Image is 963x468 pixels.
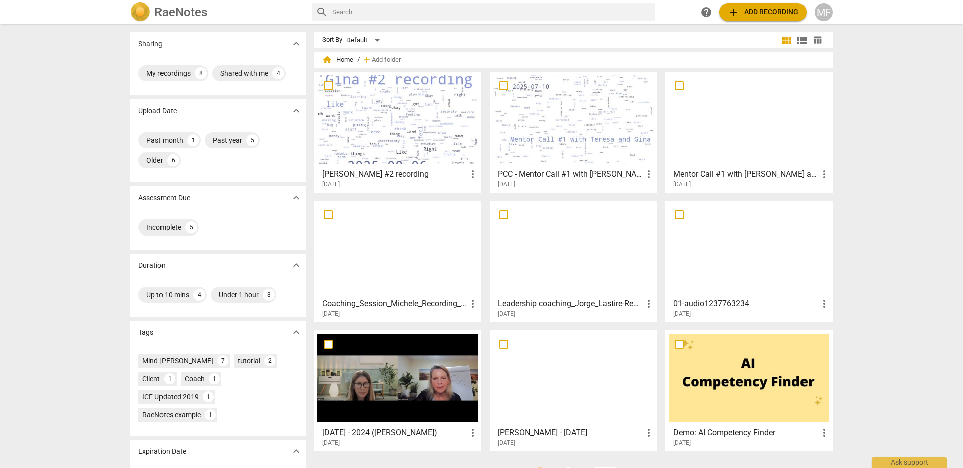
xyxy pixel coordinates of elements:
[138,260,166,271] p: Duration
[332,4,651,20] input: Search
[322,427,467,439] h3: June 21 - 2024 (Pam M)
[195,67,207,79] div: 8
[673,427,818,439] h3: Demo: AI Competency Finder
[372,56,401,64] span: Add folder
[643,168,655,180] span: more_vert
[264,355,275,366] div: 2
[669,334,829,447] a: Demo: AI Competency Finder[DATE]
[673,439,691,447] span: [DATE]
[498,168,643,180] h3: PCC - Mentor Call #1 with Teresa and Gina
[362,55,372,65] span: add
[346,32,383,48] div: Default
[818,427,830,439] span: more_vert
[498,427,643,439] h3: Steven _ Lucie - Feb 15 2024
[498,298,643,310] h3: Leadership coaching_Jorge_Lastire-Recording_trimmed
[263,289,275,301] div: 8
[719,3,807,21] button: Upload
[643,427,655,439] span: more_vert
[154,5,207,19] h2: RaeNotes
[290,38,302,50] span: expand_more
[164,373,175,384] div: 1
[467,427,479,439] span: more_vert
[185,374,205,384] div: Coach
[289,190,304,205] button: Show more
[187,134,199,146] div: 1
[220,68,268,78] div: Shared with me
[322,439,340,447] span: [DATE]
[818,298,830,310] span: more_vert
[138,39,163,49] p: Sharing
[290,105,302,117] span: expand_more
[322,55,353,65] span: Home
[467,168,479,180] span: more_vert
[185,221,197,233] div: 5
[643,298,655,310] span: more_vert
[322,310,340,318] span: [DATE]
[815,3,833,21] button: MF
[818,168,830,180] span: more_vert
[673,298,818,310] h3: 01-audio1237763234
[138,327,153,338] p: Tags
[498,439,515,447] span: [DATE]
[142,392,199,402] div: ICF Updated 2019
[796,34,808,46] span: view_list
[290,445,302,457] span: expand_more
[142,356,213,366] div: Mind [PERSON_NAME]
[697,3,715,21] a: Help
[781,34,793,46] span: view_module
[290,259,302,271] span: expand_more
[203,391,214,402] div: 1
[322,36,342,44] div: Sort By
[322,168,467,180] h3: Gina #2 recording
[146,222,181,232] div: Incomplete
[167,154,179,166] div: 6
[217,355,228,366] div: 7
[779,33,794,48] button: Tile view
[810,33,825,48] button: Table view
[142,374,160,384] div: Client
[673,180,691,189] span: [DATE]
[130,2,304,22] a: LogoRaeNotes
[493,75,654,188] a: PCC - Mentor Call #1 with [PERSON_NAME] and [PERSON_NAME][DATE]
[213,135,242,145] div: Past year
[193,289,205,301] div: 4
[673,168,818,180] h3: Mentor Call #1 with Teresa and Gina
[142,410,201,420] div: RaeNotes example
[669,204,829,318] a: 01-audio1237763234[DATE]
[322,298,467,310] h3: Coaching_Session_Michele_Recording_Trim
[727,6,798,18] span: Add recording
[289,444,304,459] button: Show more
[794,33,810,48] button: List view
[290,192,302,204] span: expand_more
[322,180,340,189] span: [DATE]
[289,325,304,340] button: Show more
[205,409,216,420] div: 1
[322,55,332,65] span: home
[498,310,515,318] span: [DATE]
[493,204,654,318] a: Leadership coaching_Jorge_Lastire-Recording_trimmed[DATE]
[700,6,712,18] span: help
[146,290,189,300] div: Up to 10 mins
[467,298,479,310] span: more_vert
[272,67,284,79] div: 4
[138,106,177,116] p: Upload Date
[357,56,360,64] span: /
[246,134,258,146] div: 5
[317,204,478,318] a: Coaching_Session_Michele_Recording_Trim[DATE]
[219,290,259,300] div: Under 1 hour
[146,68,191,78] div: My recordings
[138,193,190,203] p: Assessment Due
[813,35,822,45] span: table_chart
[673,310,691,318] span: [DATE]
[290,326,302,338] span: expand_more
[289,103,304,118] button: Show more
[209,373,220,384] div: 1
[146,135,183,145] div: Past month
[146,155,163,165] div: Older
[289,258,304,273] button: Show more
[669,75,829,188] a: Mentor Call #1 with [PERSON_NAME] and [PERSON_NAME][DATE]
[238,356,260,366] div: tutorial
[130,2,150,22] img: Logo
[289,36,304,51] button: Show more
